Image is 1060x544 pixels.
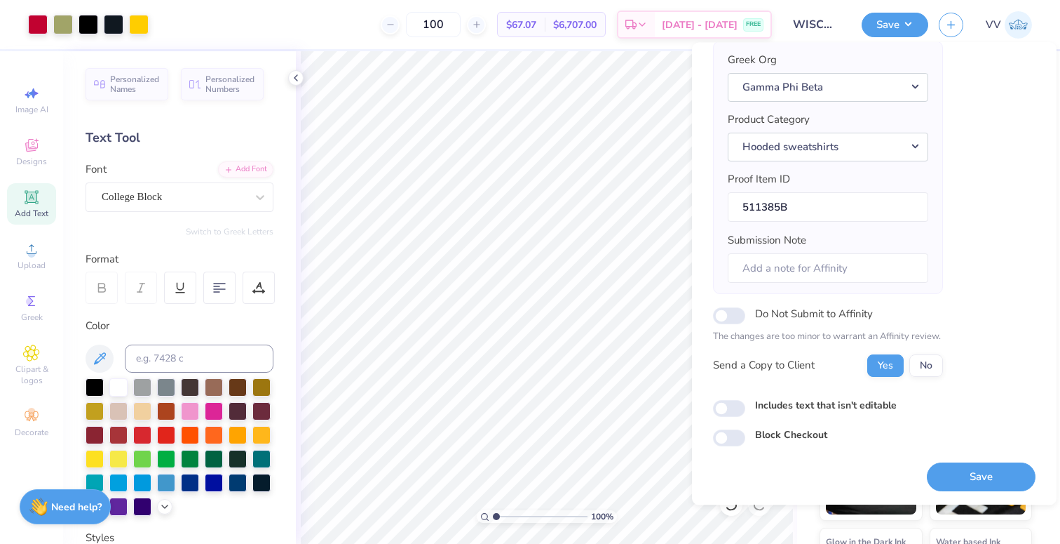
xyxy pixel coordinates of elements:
span: Greek [21,312,43,323]
label: Font [86,161,107,178]
button: Hooded sweatshirts [728,133,928,161]
p: The changes are too minor to warrant an Affinity review. [713,331,943,345]
button: Switch to Greek Letters [186,226,273,237]
label: Proof Item ID [728,172,790,188]
a: VV [986,11,1032,39]
label: Greek Org [728,53,777,69]
span: Personalized Names [110,74,160,94]
input: – – [406,12,461,37]
button: No [909,354,943,377]
label: Submission Note [728,233,806,249]
div: Format [86,251,275,267]
input: e.g. 7428 c [125,345,273,373]
span: [DATE] - [DATE] [662,18,738,32]
span: Decorate [15,427,48,438]
button: Save [927,463,1035,491]
span: Image AI [15,104,48,115]
span: $6,707.00 [553,18,597,32]
input: Add a note for Affinity [728,253,928,284]
label: Product Category [728,112,810,128]
span: Designs [16,156,47,167]
span: VV [986,17,1001,33]
div: Color [86,318,273,334]
button: Save [862,13,928,37]
span: Personalized Numbers [205,74,255,94]
label: Block Checkout [755,427,827,442]
span: Add Text [15,208,48,219]
label: Includes text that isn't editable [755,398,897,413]
span: FREE [746,20,761,29]
strong: Need help? [51,500,102,514]
button: Gamma Phi Beta [728,73,928,102]
div: Send a Copy to Client [713,358,815,374]
img: Via Villanueva [1005,11,1032,39]
span: Clipart & logos [7,364,56,386]
span: Upload [18,260,46,271]
div: Add Font [218,161,273,178]
span: 100 % [591,510,613,523]
input: Untitled Design [782,11,851,39]
span: $67.07 [506,18,536,32]
label: Do Not Submit to Affinity [755,305,873,324]
div: Text Tool [86,128,273,147]
button: Yes [867,354,904,377]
